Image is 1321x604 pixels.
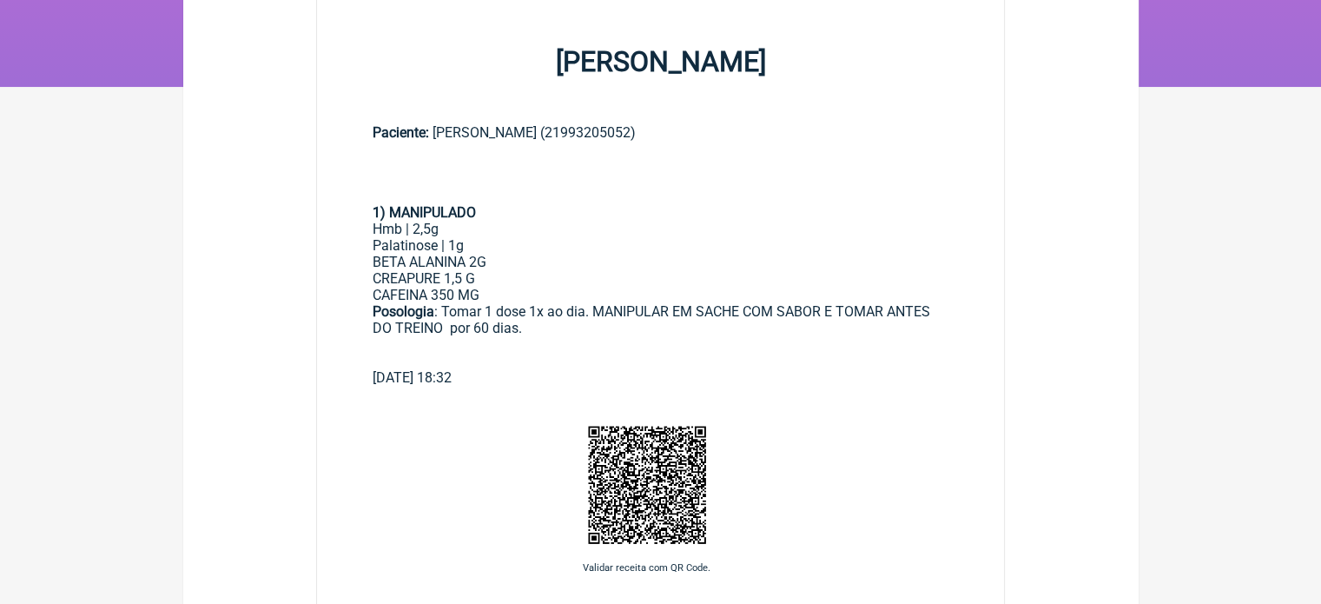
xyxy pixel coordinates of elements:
[317,45,1005,78] h1: [PERSON_NAME]
[373,369,949,386] div: [DATE] 18:32
[373,124,429,141] span: Paciente:
[373,124,949,141] div: [PERSON_NAME] (21993205052)
[317,562,977,574] p: Validar receita com QR Code.
[373,303,434,320] strong: Posologia
[373,221,949,237] div: Hmb | 2,5g
[373,303,949,369] div: : Tomar 1 dose 1x ao dia. MANIPULAR EM SACHE COM SABOR E TOMAR ANTES DO TREINO por 60 dias.
[373,204,476,221] strong: 1) MANIPULADO
[373,254,949,303] div: BETA ALANINA 2G CREAPURE 1,5 G CAFEINA 350 MG
[582,420,712,550] img: zPpfiHRd54pRxf0AAAAASUVORK5CYII=
[373,237,949,254] div: Palatinose | 1g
